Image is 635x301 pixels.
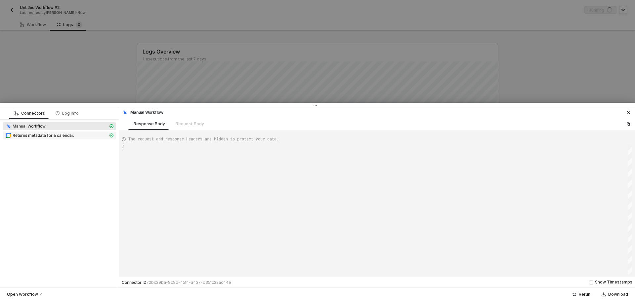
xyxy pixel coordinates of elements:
img: integration-icon [6,124,11,129]
span: Returns metadata for a calendar. [3,132,116,139]
div: Rerun [579,292,590,297]
span: Manual Workflow [3,122,116,130]
div: Manual Workflow [122,109,163,115]
button: Download [597,290,632,298]
div: Log info [56,111,79,116]
span: icon-success-page [572,292,576,296]
span: icon-copy-paste [626,122,630,126]
span: The request and response Headers are hidden to protect your data. [128,136,279,142]
div: Download [608,292,628,297]
span: 72bc29ba-8c9d-45f4-a437-d35fc22ac44e [147,280,231,285]
img: integration-icon [6,133,11,138]
img: integration-icon [122,110,127,115]
span: Manual Workflow [13,124,46,129]
span: icon-download [602,292,606,296]
span: icon-drag-indicator [313,103,317,107]
div: Show Timestamps [595,279,632,285]
button: Open Workflow ↗ [3,290,47,298]
div: Open Workflow ↗ [7,292,43,297]
div: Connector ID [122,280,231,285]
span: icon-cards [109,133,113,137]
button: Rerun [568,290,595,298]
div: Connectors [15,111,45,116]
span: icon-close [626,110,630,114]
span: icon-cards [109,124,113,128]
span: { [122,145,124,150]
span: Returns metadata for a calendar. [13,133,74,138]
span: icon-logic [15,111,19,115]
div: Response Body [134,121,165,127]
